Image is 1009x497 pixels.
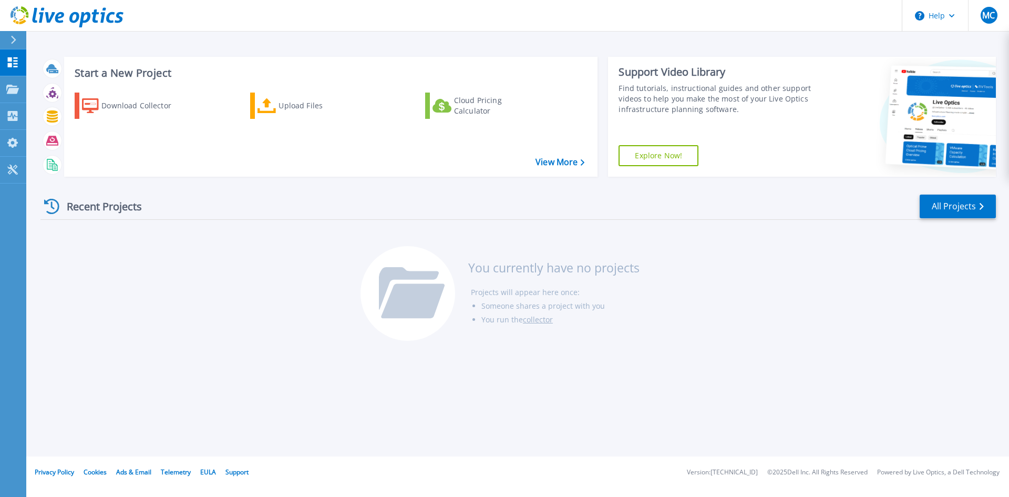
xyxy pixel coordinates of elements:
li: You run the [481,313,640,327]
h3: You currently have no projects [468,262,640,273]
li: Projects will appear here once: [471,286,640,299]
a: Upload Files [250,93,367,119]
a: Privacy Policy [35,468,74,476]
a: Explore Now! [619,145,698,166]
li: © 2025 Dell Inc. All Rights Reserved [767,469,868,476]
div: Cloud Pricing Calculator [454,95,538,116]
a: Telemetry [161,468,191,476]
a: All Projects [920,195,996,218]
a: Cloud Pricing Calculator [425,93,542,119]
h3: Start a New Project [75,67,584,79]
a: View More [536,157,584,167]
a: EULA [200,468,216,476]
a: Ads & Email [116,468,151,476]
a: collector [523,315,553,324]
li: Version: [TECHNICAL_ID] [687,469,758,476]
div: Support Video Library [619,65,816,79]
a: Cookies [84,468,107,476]
li: Someone shares a project with you [481,299,640,313]
div: Download Collector [101,95,186,116]
div: Recent Projects [40,194,156,219]
a: Download Collector [75,93,192,119]
div: Find tutorials, instructional guides and other support videos to help you make the most of your L... [619,83,816,115]
div: Upload Files [279,95,363,116]
li: Powered by Live Optics, a Dell Technology [877,469,1000,476]
a: Support [225,468,249,476]
span: MC [982,11,995,19]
